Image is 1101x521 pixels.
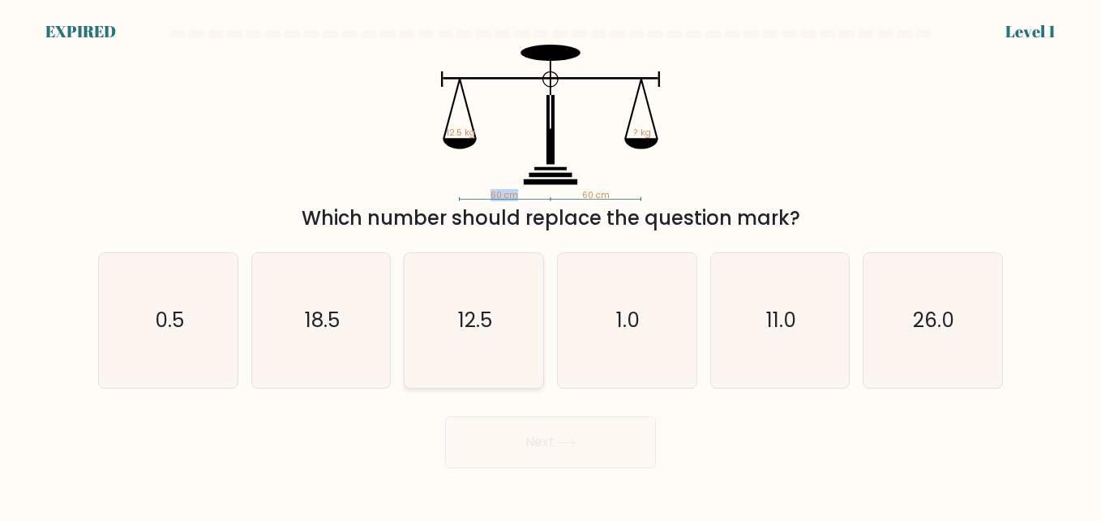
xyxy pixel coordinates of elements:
[155,306,184,334] text: 0.5
[766,306,796,334] text: 11.0
[458,306,492,334] text: 12.5
[616,306,640,334] text: 1.0
[634,127,651,139] tspan: ? kg
[582,189,610,201] tspan: 60 cm
[108,204,993,233] div: Which number should replace the question mark?
[491,189,518,201] tspan: 60 cm
[447,127,475,139] tspan: 12.5 kg
[1005,19,1056,44] div: Level 1
[45,19,116,44] div: EXPIRED
[914,306,955,334] text: 26.0
[305,306,340,334] text: 18.5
